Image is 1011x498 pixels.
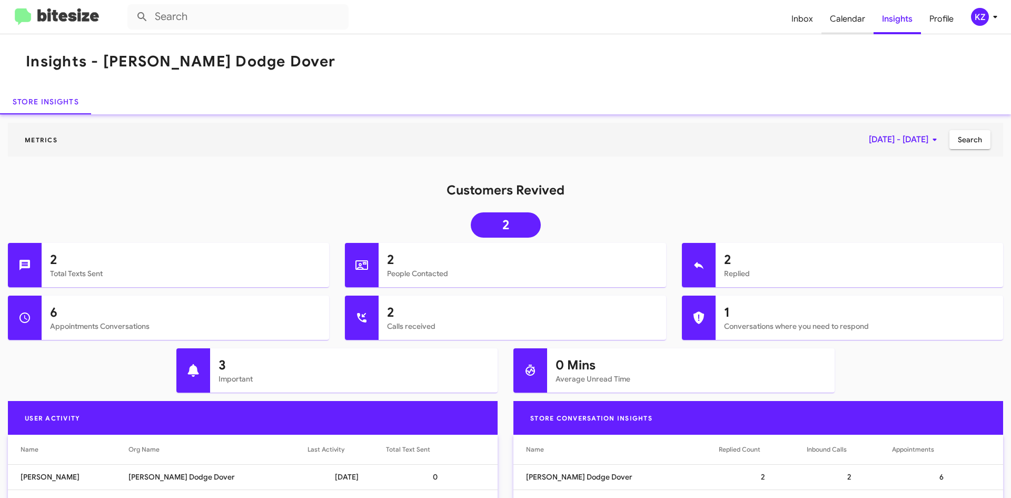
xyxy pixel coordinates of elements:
[526,444,719,455] div: Name
[556,357,826,374] h1: 0 Mins
[386,444,430,455] div: Total Text Sent
[387,321,658,331] mat-card-subtitle: Calls received
[860,130,949,149] button: [DATE] - [DATE]
[892,444,934,455] div: Appointments
[8,464,128,490] td: [PERSON_NAME]
[50,321,321,331] mat-card-subtitle: Appointments Conversations
[128,444,160,455] div: Org Name
[387,304,658,321] h1: 2
[50,251,321,268] h1: 2
[783,4,821,34] a: Inbox
[308,464,385,490] td: [DATE]
[128,444,308,455] div: Org Name
[892,464,1003,490] td: 6
[386,464,498,490] td: 0
[556,374,826,384] mat-card-subtitle: Average Unread Time
[869,130,941,149] span: [DATE] - [DATE]
[219,357,489,374] h1: 3
[386,444,485,455] div: Total Text Sent
[724,251,995,268] h1: 2
[724,304,995,321] h1: 1
[719,444,807,455] div: Replied Count
[127,4,349,30] input: Search
[50,304,321,321] h1: 6
[807,444,847,455] div: Inbound Calls
[807,464,892,490] td: 2
[958,130,982,149] span: Search
[21,444,38,455] div: Name
[874,4,921,34] a: Insights
[892,444,990,455] div: Appointments
[387,268,658,279] mat-card-subtitle: People Contacted
[724,268,995,279] mat-card-subtitle: Replied
[308,444,385,455] div: Last Activity
[522,414,661,422] span: Store Conversation Insights
[128,464,308,490] td: [PERSON_NAME] Dodge Dover
[513,464,719,490] td: [PERSON_NAME] Dodge Dover
[219,374,489,384] mat-card-subtitle: Important
[26,53,335,70] h1: Insights - [PERSON_NAME] Dodge Dover
[308,444,344,455] div: Last Activity
[502,220,509,230] span: 2
[962,8,999,26] button: KZ
[387,251,658,268] h1: 2
[21,444,128,455] div: Name
[807,444,892,455] div: Inbound Calls
[50,268,321,279] mat-card-subtitle: Total Texts Sent
[921,4,962,34] a: Profile
[724,321,995,331] mat-card-subtitle: Conversations where you need to respond
[821,4,874,34] a: Calendar
[526,444,544,455] div: Name
[949,130,990,149] button: Search
[971,8,989,26] div: KZ
[719,444,760,455] div: Replied Count
[719,464,807,490] td: 2
[16,136,66,144] span: Metrics
[16,414,88,422] span: User Activity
